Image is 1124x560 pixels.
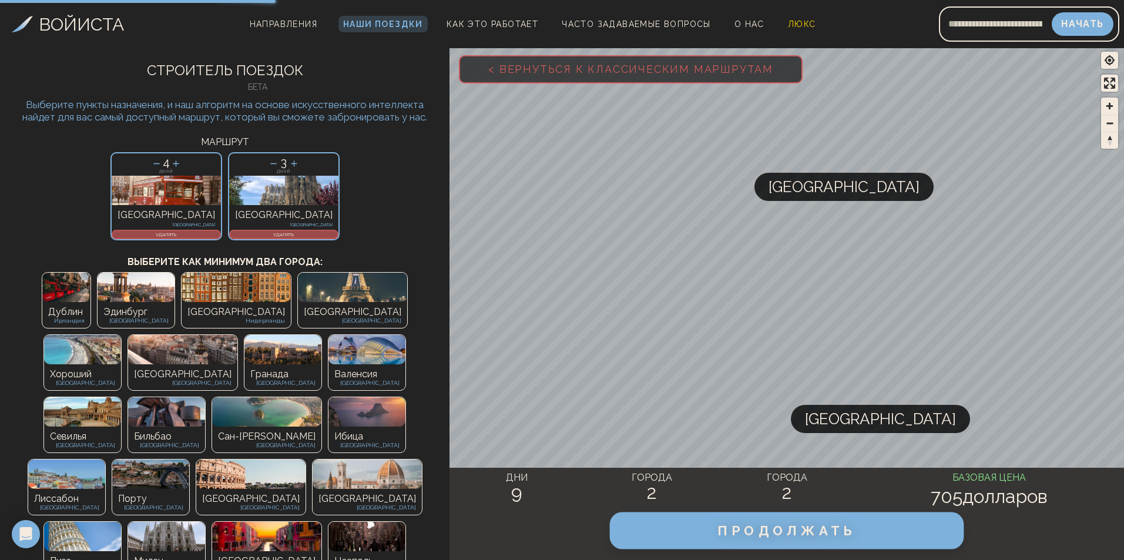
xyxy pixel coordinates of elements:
font: УДАЛЯТЬ [156,232,176,237]
button: Увеличить масштаб [1101,98,1118,115]
font: 705 [931,485,962,507]
a: Часто задаваемые вопросы [557,16,716,32]
img: Фото неопределенного [328,397,405,427]
font: Порту [118,493,147,504]
img: Логотип Voyista [11,16,33,32]
font: ВОЙИСТА [39,14,124,35]
font: [GEOGRAPHIC_DATA] [187,306,285,317]
font: [GEOGRAPHIC_DATA] [357,504,416,511]
img: Фото неопределенного [112,460,189,489]
font: дней [159,168,173,174]
font: 2 [647,481,657,503]
button: ПРОДОЛЖАТЬ [610,512,964,549]
button: < Вернуться к классическим маршрутам [459,55,803,83]
img: Фото неопределенного [128,522,205,551]
img: Фото неопределенного [212,522,321,551]
img: Фото неопределенного [212,397,321,427]
font: как минимум два города: [182,256,323,267]
font: Хороший [50,368,92,380]
font: Часто задаваемые вопросы [562,19,711,29]
img: Фото неопределенного [42,273,90,302]
font: 2 [782,481,792,503]
button: Начать [1052,12,1113,36]
div: Открытый Интерком Мессенджер [12,520,40,548]
font: [GEOGRAPHIC_DATA] [118,209,215,220]
font: Выберите пункты назначения, и наш алгоритм на основе искусственного интеллекта найдет для вас сам... [22,99,427,123]
font: СТРОИТЕЛЬ ПОЕЗДОК [147,62,303,79]
font: БЕТА [248,82,267,92]
font: [GEOGRAPHIC_DATA] [172,380,231,386]
a: Наши поездки [338,16,428,32]
font: Начать [1061,18,1104,29]
img: Фото неопределенного [298,273,407,302]
button: Уменьшить масштаб [1101,115,1118,132]
img: Фото неопределенного [313,460,422,489]
font: Выберите [128,256,180,267]
img: Фото неопределенного [128,397,205,427]
font: Направления [250,19,317,29]
img: Фото неопределенного [44,335,121,364]
font: ГОРОДА [767,472,807,483]
font: [GEOGRAPHIC_DATA] [256,380,316,386]
img: Фото неопределенного [328,335,405,364]
font: 9 [511,481,522,503]
button: Перейти в полноэкранный режим [1101,75,1118,92]
img: Фото неопределенного [44,397,121,427]
a: ВОЙИСТА [11,11,124,38]
a: О нас [730,16,769,32]
font: Наши поездки [343,19,423,29]
font: [GEOGRAPHIC_DATA] [124,504,183,511]
img: Фото неопределенного [44,522,121,551]
img: Фото неопределенного [196,460,306,489]
font: УДАЛЯТЬ [273,232,294,237]
button: Найти мое местоположение [1101,52,1118,69]
img: Фото неопределенного [128,335,237,364]
font: [GEOGRAPHIC_DATA] [173,222,215,227]
button: Сбросить пеленг на север [1101,132,1118,149]
font: Лиссабон [34,493,79,504]
img: Фото неопределенного [98,273,175,302]
img: Фото неопределенного [182,273,291,302]
font: [GEOGRAPHIC_DATA] [318,493,416,504]
font: Нидерланды [246,317,285,324]
span: [GEOGRAPHIC_DATA] [769,173,920,201]
font: ЛЮКС [788,19,816,29]
font: МАРШРУТ [201,136,249,147]
font: дней [277,168,290,174]
font: Как это работает [447,19,538,29]
font: [GEOGRAPHIC_DATA] [56,442,115,448]
img: Фото неопределенного [244,335,321,364]
font: [GEOGRAPHIC_DATA] [342,317,401,324]
font: О нас [734,19,764,29]
font: Ирландия [54,317,85,324]
font: Ибица [334,431,363,442]
input: Адрес электронной почты [939,10,1052,38]
font: [GEOGRAPHIC_DATA] [40,504,99,511]
font: Дублин [48,306,83,317]
font: БАЗОВАЯ ЦЕНА [952,472,1026,483]
a: ЛЮКС [783,16,821,32]
font: Гранада [250,368,288,380]
font: ПРОДОЛЖАТЬ [717,523,855,538]
font: [GEOGRAPHIC_DATA] [805,410,956,428]
font: [GEOGRAPHIC_DATA] [256,442,316,448]
font: Эдинбург [103,306,147,317]
font: [GEOGRAPHIC_DATA] [56,380,115,386]
font: Валенсия [334,368,377,380]
font: Севилья [50,431,86,442]
font: [GEOGRAPHIC_DATA] [134,368,231,380]
font: [GEOGRAPHIC_DATA] [340,380,400,386]
font: ГОРОДА [632,472,672,483]
font: [GEOGRAPHIC_DATA] [202,493,300,504]
font: < Вернуться к классическим маршрутам [488,63,773,75]
img: Фото Барселоны [229,176,338,205]
font: Бильбао [134,431,172,442]
a: Как это работает [442,16,543,32]
canvas: Карта [449,46,1124,560]
font: [GEOGRAPHIC_DATA] [240,504,300,511]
